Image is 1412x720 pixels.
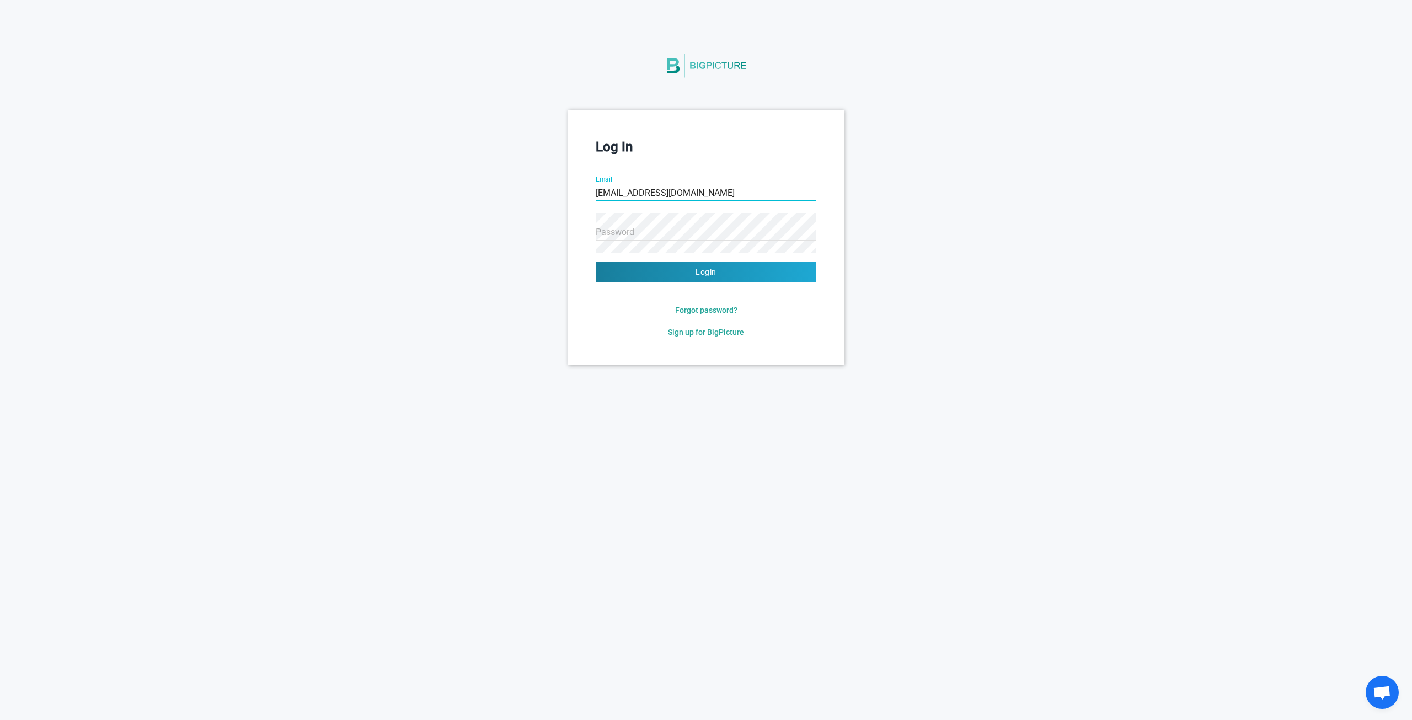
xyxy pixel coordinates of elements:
[1366,676,1399,709] div: Open chat
[675,306,737,314] span: Forgot password?
[596,262,816,282] button: Login
[596,137,816,156] h3: Log In
[668,328,744,337] span: Sign up for BigPicture
[665,42,747,89] img: BigPicture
